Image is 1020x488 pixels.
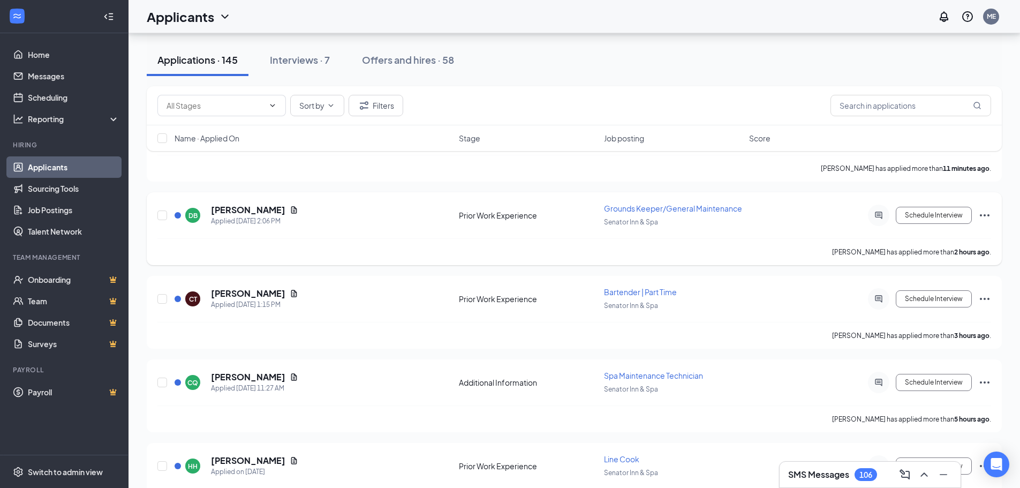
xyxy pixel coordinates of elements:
[604,454,639,464] span: Line Cook
[211,467,298,477] div: Applied on [DATE]
[290,206,298,214] svg: Document
[604,469,658,477] span: Senator Inn & Spa
[211,371,285,383] h5: [PERSON_NAME]
[832,415,991,424] p: [PERSON_NAME] has applied more than .
[28,221,119,242] a: Talent Network
[362,53,454,66] div: Offers and hires · 58
[28,467,103,477] div: Switch to admin view
[937,468,950,481] svg: Minimize
[978,376,991,389] svg: Ellipses
[270,53,330,66] div: Interviews · 7
[28,269,119,290] a: OnboardingCrown
[916,466,933,483] button: ChevronUp
[188,211,198,220] div: DB
[973,101,981,110] svg: MagnifyingGlass
[211,455,285,467] h5: [PERSON_NAME]
[13,253,117,262] div: Team Management
[28,312,119,333] a: DocumentsCrown
[459,133,480,144] span: Stage
[28,333,119,355] a: SurveysCrown
[211,288,285,299] h5: [PERSON_NAME]
[821,164,991,173] p: [PERSON_NAME] has applied more than .
[28,65,119,87] a: Messages
[175,133,239,144] span: Name · Applied On
[167,100,264,111] input: All Stages
[211,299,298,310] div: Applied [DATE] 1:15 PM
[954,415,989,423] b: 5 hours ago
[13,140,117,149] div: Hiring
[604,218,658,226] span: Senator Inn & Spa
[896,457,972,475] button: Schedule Interview
[978,209,991,222] svg: Ellipses
[604,385,658,393] span: Senator Inn & Spa
[872,211,885,220] svg: ActiveChat
[211,216,298,227] div: Applied [DATE] 2:06 PM
[788,469,849,481] h3: SMS Messages
[896,466,913,483] button: ComposeMessage
[935,466,952,483] button: Minimize
[187,378,198,387] div: CQ
[12,11,22,21] svg: WorkstreamLogo
[290,289,298,298] svg: Document
[872,378,885,387] svg: ActiveChat
[157,53,238,66] div: Applications · 145
[28,114,120,124] div: Reporting
[604,302,658,310] span: Senator Inn & Spa
[978,460,991,472] svg: Ellipses
[28,178,119,199] a: Sourcing Tools
[459,461,598,471] div: Prior Work Experience
[978,292,991,305] svg: Ellipses
[290,373,298,381] svg: Document
[830,95,991,116] input: Search in applications
[459,210,598,221] div: Prior Work Experience
[103,11,114,22] svg: Collapse
[28,156,119,178] a: Applicants
[268,101,277,110] svg: ChevronDown
[604,371,703,380] span: Spa Maintenance Technician
[832,247,991,257] p: [PERSON_NAME] has applied more than .
[290,456,298,465] svg: Document
[987,12,996,21] div: ME
[358,99,371,112] svg: Filter
[896,290,972,307] button: Schedule Interview
[954,248,989,256] b: 2 hours ago
[749,133,770,144] span: Score
[898,468,911,481] svg: ComposeMessage
[13,467,24,477] svg: Settings
[28,87,119,108] a: Scheduling
[896,374,972,391] button: Schedule Interview
[13,365,117,374] div: Payroll
[943,164,989,172] b: 11 minutes ago
[954,332,989,340] b: 3 hours ago
[28,290,119,312] a: TeamCrown
[299,102,324,109] span: Sort by
[938,10,950,23] svg: Notifications
[832,331,991,340] p: [PERSON_NAME] has applied more than .
[459,294,598,304] div: Prior Work Experience
[459,377,598,388] div: Additional Information
[349,95,403,116] button: Filter Filters
[961,10,974,23] svg: QuestionInfo
[984,452,1009,477] div: Open Intercom Messenger
[211,204,285,216] h5: [PERSON_NAME]
[290,95,344,116] button: Sort byChevronDown
[188,462,198,471] div: HH
[604,204,742,213] span: Grounds Keeper/General Maintenance
[28,199,119,221] a: Job Postings
[211,383,298,394] div: Applied [DATE] 11:27 AM
[147,7,214,26] h1: Applicants
[327,101,335,110] svg: ChevronDown
[218,10,231,23] svg: ChevronDown
[859,470,872,479] div: 106
[918,468,931,481] svg: ChevronUp
[604,133,644,144] span: Job posting
[604,287,677,297] span: Bartender | Part Time
[28,381,119,403] a: PayrollCrown
[872,295,885,303] svg: ActiveChat
[28,44,119,65] a: Home
[13,114,24,124] svg: Analysis
[189,295,197,304] div: CT
[896,207,972,224] button: Schedule Interview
